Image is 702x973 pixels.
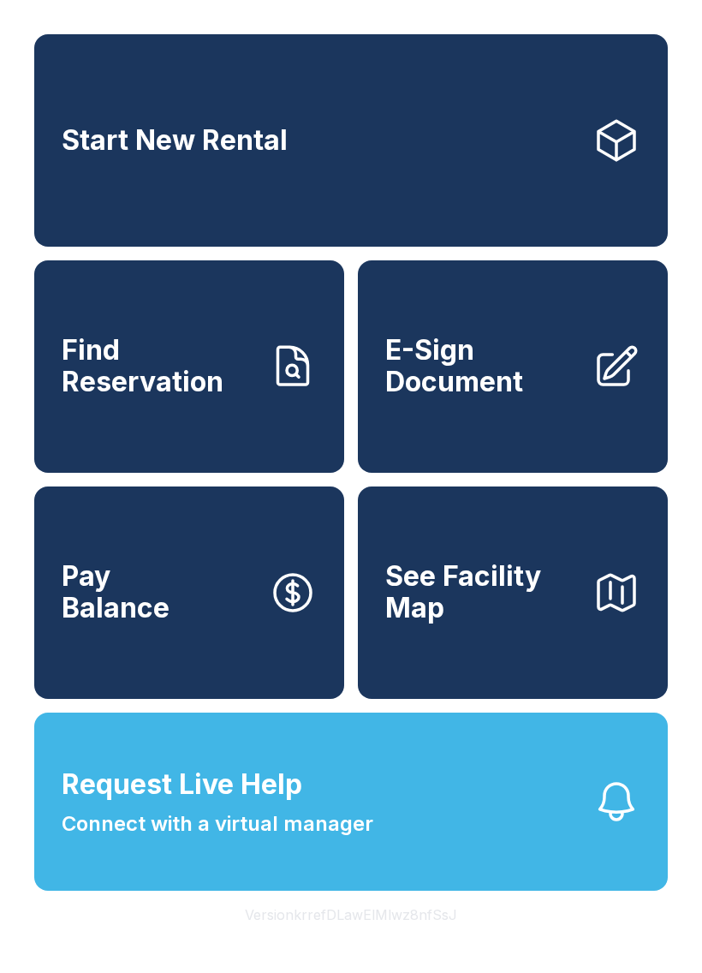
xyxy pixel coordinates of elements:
button: Request Live HelpConnect with a virtual manager [34,713,668,891]
a: E-Sign Document [358,260,668,473]
span: See Facility Map [385,561,579,624]
a: Find Reservation [34,260,344,473]
span: Find Reservation [62,335,255,397]
a: Start New Rental [34,34,668,247]
span: Start New Rental [62,125,288,157]
button: PayBalance [34,486,344,699]
span: Connect with a virtual manager [62,809,373,839]
button: VersionkrrefDLawElMlwz8nfSsJ [231,891,471,939]
span: Pay Balance [62,561,170,624]
button: See Facility Map [358,486,668,699]
span: Request Live Help [62,764,302,805]
span: E-Sign Document [385,335,579,397]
